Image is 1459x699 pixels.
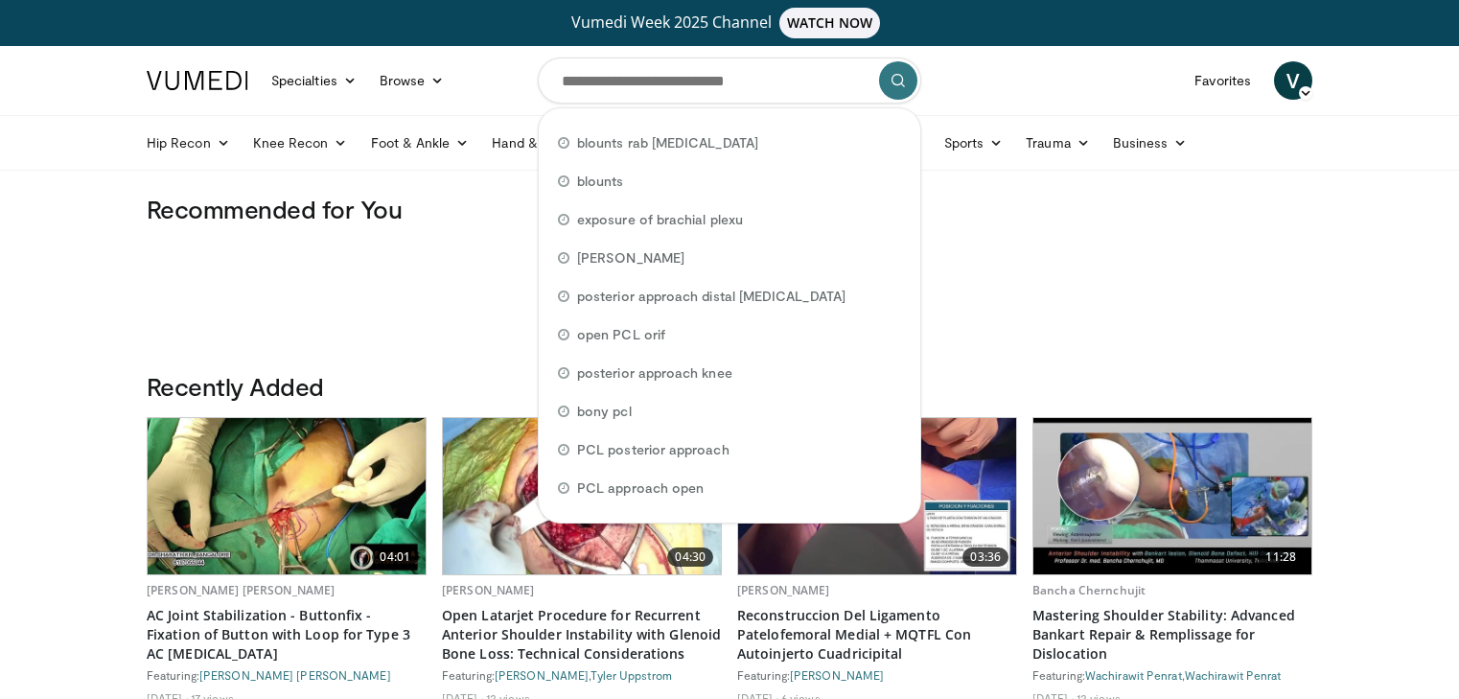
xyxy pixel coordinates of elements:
img: VuMedi Logo [147,71,248,90]
a: [PERSON_NAME] [442,582,535,598]
span: 11:28 [1258,548,1304,567]
a: 04:30 [443,418,721,574]
a: AC Joint Stabilization - Buttonfix - Fixation of Button with Loop for Type 3 AC [MEDICAL_DATA] [147,606,427,664]
a: Tyler Uppstrom [591,668,671,682]
span: 03:36 [962,548,1008,567]
div: Featuring: [737,667,1017,683]
span: WATCH NOW [779,8,881,38]
a: Sports [933,124,1015,162]
a: [PERSON_NAME] [737,582,830,598]
span: PCL approach open [577,478,704,498]
span: 04:01 [372,548,418,567]
h3: Recently Added [147,371,1312,402]
div: Featuring: [147,667,427,683]
a: [PERSON_NAME] [PERSON_NAME] [199,668,391,682]
span: bony pcl [577,402,632,421]
a: Wachirawit Penrat [1185,668,1282,682]
img: 2b2da37e-a9b6-423e-b87e-b89ec568d167.620x360_q85_upscale.jpg [443,418,721,574]
a: [PERSON_NAME] [495,668,589,682]
a: Reconstruccion Del Ligamento Patelofemoral Medial + MQTFL Con Autoinjerto Cuadricipital [737,606,1017,664]
input: Search topics, interventions [538,58,921,104]
a: Hip Recon [135,124,242,162]
a: [PERSON_NAME] [790,668,884,682]
div: Featuring: , [442,667,722,683]
span: [PERSON_NAME] [577,248,684,268]
img: c2f644dc-a967-485d-903d-283ce6bc3929.620x360_q85_upscale.jpg [148,418,426,574]
a: Open Latarjet Procedure for Recurrent Anterior Shoulder Instability with Glenoid Bone Loss: Techn... [442,606,722,664]
span: posterior approach knee [577,363,732,383]
span: posterior approach distal [MEDICAL_DATA] [577,287,845,306]
a: [PERSON_NAME] [PERSON_NAME] [147,582,335,598]
a: 11:28 [1033,418,1311,574]
h3: Recommended for You [147,194,1312,224]
a: Vumedi Week 2025 ChannelWATCH NOW [150,8,1309,38]
img: 12bfd8a1-61c9-4857-9f26-c8a25e8997c8.620x360_q85_upscale.jpg [1033,418,1311,574]
a: Knee Recon [242,124,359,162]
a: Bancha Chernchujit [1032,582,1146,598]
a: Favorites [1183,61,1262,100]
span: 04:30 [667,548,713,567]
a: Trauma [1014,124,1101,162]
a: Mastering Shoulder Stability: Advanced Bankart Repair & Remplissage for Dislocation [1032,606,1312,664]
a: 04:01 [148,418,426,574]
div: Featuring: , [1032,667,1312,683]
a: V [1274,61,1312,100]
span: PCL posterior approach [577,440,729,459]
a: Wachirawit Penrat [1085,668,1182,682]
a: Browse [368,61,456,100]
a: Hand & Wrist [480,124,604,162]
span: open PCL orif [577,325,665,344]
a: Foot & Ankle [359,124,481,162]
span: exposure of brachial plexu [577,210,743,229]
a: Business [1101,124,1199,162]
a: Specialties [260,61,368,100]
span: blounts [577,172,624,191]
span: blounts rab [MEDICAL_DATA] [577,133,758,152]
